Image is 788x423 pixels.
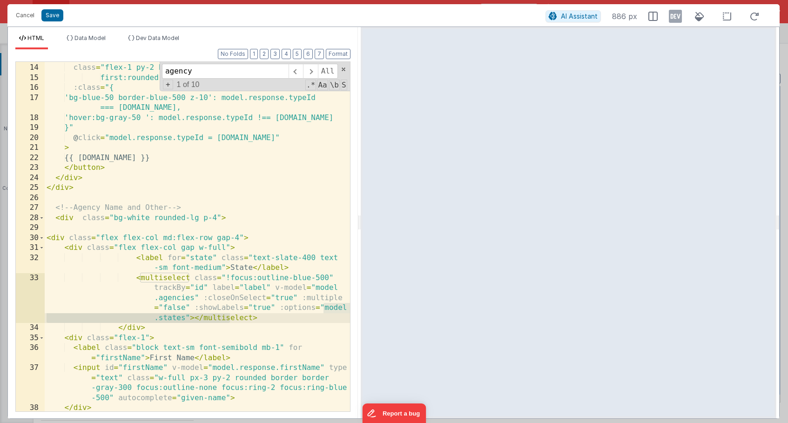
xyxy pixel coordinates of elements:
div: 32 [16,253,45,273]
div: 24 [16,173,45,183]
div: 29 [16,223,45,233]
button: 5 [293,49,302,59]
span: RegExp Search [305,80,316,90]
div: 33 [16,273,45,323]
button: AI Assistant [546,10,601,22]
div: 38 [16,403,45,413]
div: 27 [16,203,45,213]
div: 26 [16,193,45,203]
span: AI Assistant [561,12,598,20]
span: Whole Word Search [329,80,340,90]
button: 7 [315,49,324,59]
button: 1 [250,49,258,59]
span: Dev Data Model [136,34,179,41]
div: 16 [16,83,45,93]
div: 19 [16,123,45,133]
input: Search for [162,64,289,79]
span: 886 px [612,11,637,22]
button: Format [326,49,350,59]
div: 30 [16,233,45,243]
div: 21 [16,143,45,153]
button: 2 [260,49,269,59]
div: 25 [16,183,45,193]
button: 6 [303,49,313,59]
button: Cancel [11,9,39,22]
div: 14 [16,63,45,73]
div: 17 [16,93,45,113]
div: 15 [16,73,45,83]
div: 18 [16,113,45,123]
span: CaseSensitive Search [317,80,328,90]
button: No Folds [218,49,248,59]
div: 28 [16,213,45,223]
button: Save [41,9,63,21]
button: 4 [282,49,291,59]
div: 31 [16,243,45,253]
span: Search In Selection [341,80,347,90]
div: 22 [16,153,45,163]
div: 37 [16,363,45,403]
button: 3 [270,49,280,59]
span: Alt-Enter [318,64,338,79]
div: 34 [16,323,45,333]
span: Toggel Replace mode [163,80,173,89]
div: 36 [16,343,45,363]
span: HTML [27,34,44,41]
iframe: Marker.io feedback button [362,403,426,423]
div: 20 [16,133,45,143]
span: Data Model [74,34,106,41]
div: 35 [16,333,45,343]
div: 23 [16,163,45,173]
span: 1 of 10 [173,81,203,89]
